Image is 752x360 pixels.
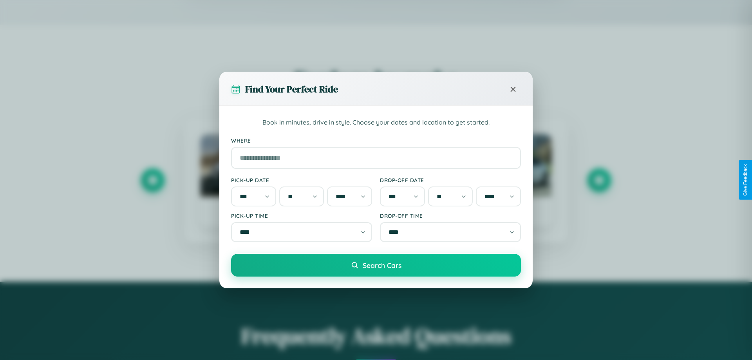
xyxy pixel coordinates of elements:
[231,137,521,144] label: Where
[245,83,338,96] h3: Find Your Perfect Ride
[231,118,521,128] p: Book in minutes, drive in style. Choose your dates and location to get started.
[231,212,372,219] label: Pick-up Time
[231,254,521,277] button: Search Cars
[363,261,401,270] span: Search Cars
[380,212,521,219] label: Drop-off Time
[380,177,521,183] label: Drop-off Date
[231,177,372,183] label: Pick-up Date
